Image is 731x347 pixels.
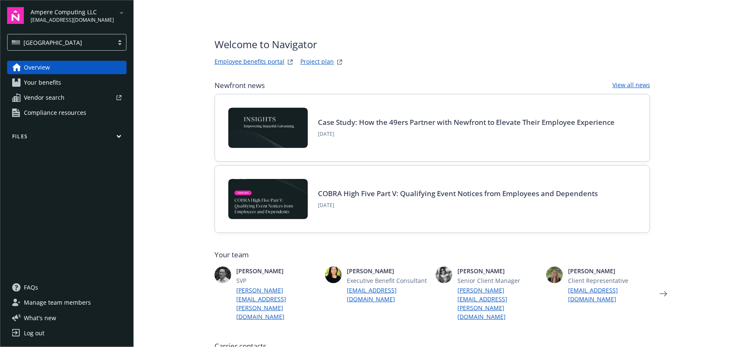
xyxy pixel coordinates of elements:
[318,117,615,127] a: Case Study: How the 49ers Partner with Newfront to Elevate Their Employee Experience
[318,189,598,198] a: COBRA High Five Part V: Qualifying Event Notices from Employees and Dependents
[24,106,86,119] span: Compliance resources
[7,61,127,74] a: Overview
[214,37,345,52] span: Welcome to Navigator
[214,267,231,283] img: photo
[325,267,342,283] img: photo
[436,267,452,283] img: photo
[31,16,114,24] span: [EMAIL_ADDRESS][DOMAIN_NAME]
[347,276,429,285] span: Executive Benefit Consultant
[228,179,308,219] img: BLOG-Card Image - Compliance - COBRA High Five Pt 5 - 09-11-25.jpg
[318,202,598,209] span: [DATE]
[24,281,38,294] span: FAQs
[214,250,650,260] span: Your team
[7,281,127,294] a: FAQs
[546,267,563,283] img: photo
[568,267,650,275] span: [PERSON_NAME]
[12,38,109,47] span: [GEOGRAPHIC_DATA]
[612,80,650,91] a: View all news
[214,57,284,67] a: Employee benefits portal
[23,38,82,47] span: [GEOGRAPHIC_DATA]
[568,286,650,303] a: [EMAIL_ADDRESS][DOMAIN_NAME]
[657,287,670,300] a: Next
[318,130,615,138] span: [DATE]
[31,8,114,16] span: Ampere Computing LLC
[24,61,50,74] span: Overview
[7,106,127,119] a: Compliance resources
[236,267,318,275] span: [PERSON_NAME]
[457,267,540,275] span: [PERSON_NAME]
[457,276,540,285] span: Senior Client Manager
[7,133,127,143] button: Files
[24,326,44,340] div: Log out
[7,313,70,322] button: What's new
[31,7,127,24] button: Ampere Computing LLC[EMAIL_ADDRESS][DOMAIN_NAME]arrowDropDown
[7,91,127,104] a: Vendor search
[236,276,318,285] span: SVP
[116,8,127,18] a: arrowDropDown
[7,296,127,309] a: Manage team members
[285,57,295,67] a: striveWebsite
[24,296,91,309] span: Manage team members
[214,80,265,91] span: Newfront news
[228,108,308,148] img: Card Image - INSIGHTS copy.png
[300,57,334,67] a: Project plan
[335,57,345,67] a: projectPlanWebsite
[7,7,24,24] img: navigator-logo.svg
[24,313,56,322] span: What ' s new
[568,276,650,285] span: Client Representative
[24,76,61,89] span: Your benefits
[24,91,65,104] span: Vendor search
[236,286,318,321] a: [PERSON_NAME][EMAIL_ADDRESS][PERSON_NAME][DOMAIN_NAME]
[457,286,540,321] a: [PERSON_NAME][EMAIL_ADDRESS][PERSON_NAME][DOMAIN_NAME]
[7,76,127,89] a: Your benefits
[347,267,429,275] span: [PERSON_NAME]
[347,286,429,303] a: [EMAIL_ADDRESS][DOMAIN_NAME]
